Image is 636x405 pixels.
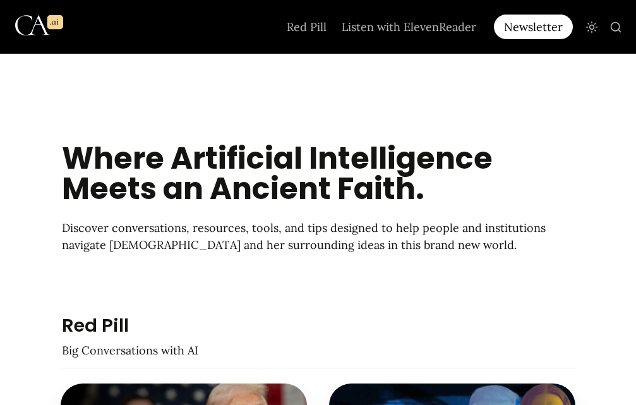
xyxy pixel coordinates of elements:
[61,340,575,363] p: Big Conversations with AI
[494,15,573,39] div: Newsletter
[61,142,575,205] h1: Where Artificial Intelligence Meets an Ancient Faith.
[61,312,575,340] h2: Red Pill
[61,217,575,255] p: Discover conversations, resources, tools, and tips designed to help people and institutions navig...
[15,4,63,47] img: Logo
[494,15,578,39] a: Newsletter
